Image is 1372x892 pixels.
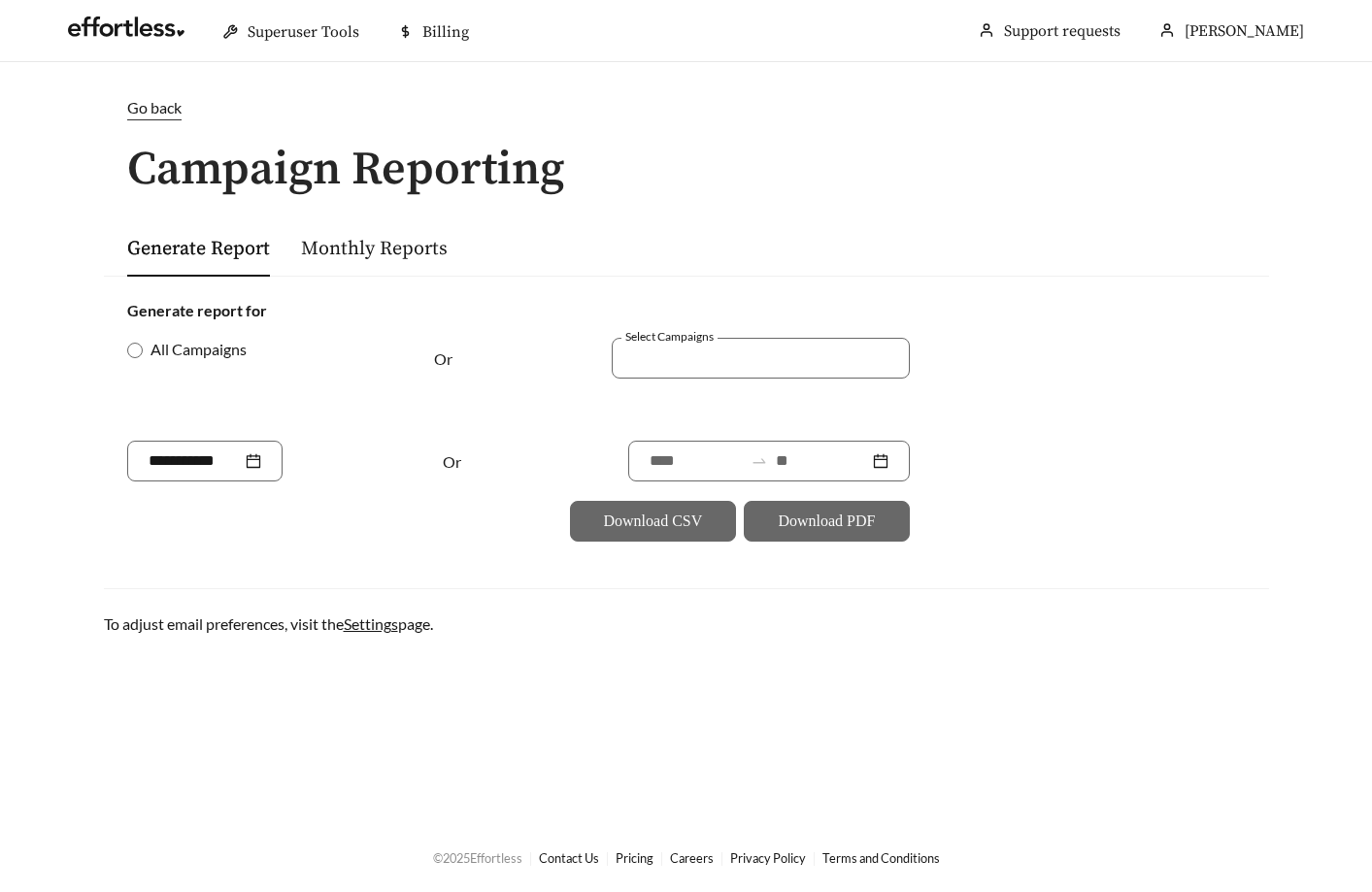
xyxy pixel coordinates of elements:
span: Or [434,349,452,368]
a: Careers [670,850,714,866]
h1: Campaign Reporting [104,145,1269,196]
a: Settings [344,614,398,633]
a: Privacy Policy [730,850,806,866]
a: Contact Us [539,850,599,866]
span: To adjust email preferences, visit the page. [104,614,433,633]
span: Superuser Tools [248,22,359,42]
strong: Generate report for [127,301,267,319]
span: to [751,452,768,470]
span: Billing [422,22,469,42]
span: [PERSON_NAME] [1185,21,1304,41]
a: Pricing [616,850,653,866]
span: Go back [127,98,182,116]
span: Or [443,452,461,471]
span: swap-right [751,452,768,470]
a: Go back [104,96,1269,120]
button: Download CSV [570,501,736,542]
a: Support requests [1004,21,1121,41]
a: Terms and Conditions [822,850,940,866]
a: Monthly Reports [301,237,448,261]
button: Download PDF [744,501,910,542]
span: All Campaigns [143,338,254,361]
a: Generate Report [127,237,270,261]
span: © 2025 Effortless [433,850,522,866]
